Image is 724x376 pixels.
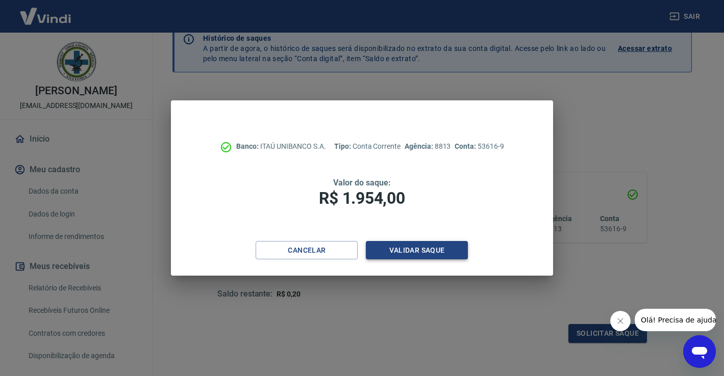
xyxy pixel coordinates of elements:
[236,141,326,152] p: ITAÚ UNIBANCO S.A.
[683,335,716,368] iframe: Botão para abrir a janela de mensagens
[236,142,260,150] span: Banco:
[334,142,353,150] span: Tipo:
[610,311,631,331] iframe: Fechar mensagem
[455,142,478,150] span: Conta:
[405,141,451,152] p: 8813
[319,189,405,208] span: R$ 1.954,00
[333,178,390,187] span: Valor do saque:
[256,241,358,260] button: Cancelar
[635,309,716,331] iframe: Mensagem da empresa
[366,241,468,260] button: Validar saque
[455,141,504,152] p: 53616-9
[334,141,401,152] p: Conta Corrente
[405,142,435,150] span: Agência:
[6,7,86,15] span: Olá! Precisa de ajuda?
